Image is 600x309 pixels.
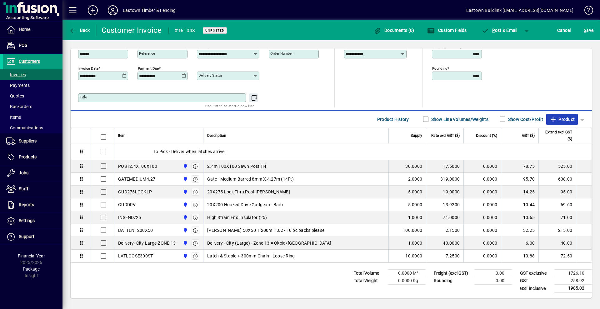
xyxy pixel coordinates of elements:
td: Total Weight [351,277,388,285]
mat-label: Reference [139,51,155,56]
span: 2.0000 [408,176,422,182]
span: Latch & Staple + 300mm Chain - Loose Ring [207,253,295,259]
td: 0.0000 [463,250,501,262]
a: Payments [3,80,62,91]
span: 10.0000 [405,253,422,259]
td: Rounding [431,277,474,285]
td: GST [517,277,554,285]
div: Eastown Buildlink [EMAIL_ADDRESS][DOMAIN_NAME] [466,5,573,15]
td: 0.0000 Kg [388,277,426,285]
td: 32.25 [501,224,538,237]
div: LATLOOSE300ST [118,253,153,259]
span: 20X200 Hooked Drive Gudgeon - Barb [207,202,283,208]
span: Customers [19,59,40,64]
div: 319.0000 [430,176,460,182]
span: Documents (0) [374,28,414,33]
td: GST exclusive [517,270,554,277]
span: 2.4m 100X100 Sawn Post H4 [207,163,266,169]
label: Show Cost/Profit [507,116,543,122]
button: Profile [103,5,123,16]
span: Support [19,234,34,239]
span: S [584,28,586,33]
span: Reports [19,202,34,207]
td: 0.0000 [463,237,501,250]
span: GST ($) [522,132,535,139]
td: 0.0000 [463,198,501,211]
span: Holyoake St [181,176,188,182]
span: Product History [377,114,409,124]
div: 40.0000 [430,240,460,246]
div: INSEND/25 [118,214,141,221]
a: Products [3,149,62,165]
td: 1985.02 [554,285,592,292]
mat-label: Rounding [432,66,447,71]
td: 0.00 [474,277,512,285]
span: 5.0000 [408,189,422,195]
span: 20X275 Lock Thru Post [PERSON_NAME] [207,189,290,195]
button: Product History [375,114,412,125]
td: 0.0000 [463,224,501,237]
span: Holyoake St [181,214,188,221]
label: Show Line Volumes/Weights [430,116,488,122]
span: 5.0000 [408,202,422,208]
mat-label: Delivery status [198,73,222,77]
span: Discount (%) [476,132,497,139]
span: Financial Year [18,253,45,258]
span: Jobs [19,170,28,175]
button: Custom Fields [426,25,468,36]
mat-label: Invoice date [78,66,98,71]
td: 0.0000 [463,186,501,198]
td: 10.44 [501,198,538,211]
span: Supply [411,132,422,139]
td: 638.00 [538,173,576,186]
td: 215.00 [538,224,576,237]
div: BATTEN1200X50 [118,227,153,233]
mat-hint: Use 'Enter' to start a new line [205,102,254,109]
div: GUD275LOCKLP [118,189,152,195]
a: Communications [3,122,62,133]
span: Holyoake St [181,188,188,195]
span: Gate - Medium Barred 8mm X 4.27m (14Ft) [207,176,294,182]
mat-label: Payment due [138,66,159,71]
td: 6.00 [501,237,538,250]
td: 95.70 [501,173,538,186]
span: Products [19,154,37,159]
div: 17.5000 [430,163,460,169]
td: 0.0000 [463,160,501,173]
span: Extend excl GST ($) [542,129,572,142]
td: 0.0000 [463,173,501,186]
td: 95.00 [538,186,576,198]
span: 1.0000 [408,214,422,221]
a: Suppliers [3,133,62,149]
button: Save [582,25,595,36]
span: Unposted [205,28,224,32]
td: 69.60 [538,198,576,211]
a: POS [3,38,62,53]
td: 40.00 [538,237,576,250]
td: 10.65 [501,211,538,224]
td: 0.0000 [463,211,501,224]
span: High Strain End Insulator (25) [207,214,267,221]
td: Freight (excl GST) [431,270,474,277]
a: Home [3,22,62,37]
div: 2.1500 [430,227,460,233]
span: Custom Fields [427,28,467,33]
td: Total Volume [351,270,388,277]
a: Knowledge Base [580,1,592,22]
a: Settings [3,213,62,229]
span: Holyoake St [181,240,188,247]
span: Delivery - City (Large) - Zone 13 = Okoia/[GEOGRAPHIC_DATA] [207,240,331,246]
mat-label: Title [80,95,87,99]
span: Cancel [557,25,571,35]
a: Items [3,112,62,122]
div: Delivery- City Large-ZONE 13 [118,240,176,246]
span: Home [19,27,30,32]
span: P [492,28,495,33]
td: 72.50 [538,250,576,262]
div: POST2.4X100X100 [118,163,157,169]
a: Quotes [3,91,62,101]
a: Staff [3,181,62,197]
a: Reports [3,197,62,213]
td: 10.88 [501,250,538,262]
div: 13.9200 [430,202,460,208]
